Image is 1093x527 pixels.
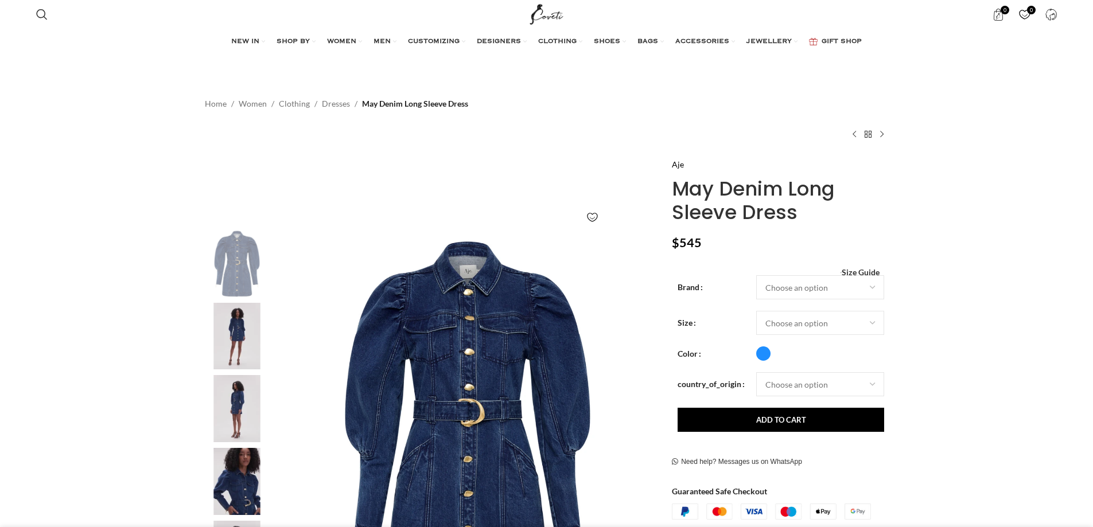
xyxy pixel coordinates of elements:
[672,486,767,496] strong: Guaranteed Safe Checkout
[277,37,310,46] span: SHOP BY
[374,30,396,53] a: MEN
[822,37,862,46] span: GIFT SHOP
[277,30,316,53] a: SHOP BY
[477,30,527,53] a: DESIGNERS
[202,375,272,442] img: May Denim Long Sleeve Dress
[1001,6,1009,14] span: 0
[327,37,356,46] span: WOMEN
[322,97,350,110] a: Dresses
[637,37,658,46] span: BAGS
[408,37,460,46] span: CUSTOMIZING
[30,30,1063,53] div: Main navigation
[672,177,888,224] h1: May Denim Long Sleeve Dress
[279,97,310,110] a: Clothing
[678,317,696,329] label: Size
[672,235,679,250] span: $
[809,30,862,53] a: GIFT SHOP
[231,30,265,53] a: NEW IN
[538,37,577,46] span: CLOTHING
[527,9,566,18] a: Site logo
[746,37,792,46] span: JEWELLERY
[678,348,701,360] label: Color
[847,127,861,141] a: Previous product
[374,37,391,46] span: MEN
[675,37,729,46] span: ACCESSORIES
[637,30,664,53] a: BAGS
[809,38,818,45] img: GiftBag
[672,158,684,171] a: Aje
[538,30,582,53] a: CLOTHING
[675,30,735,53] a: ACCESSORIES
[202,448,272,515] img: Aje clothing
[239,97,267,110] a: Women
[477,37,521,46] span: DESIGNERS
[594,30,626,53] a: SHOES
[678,281,703,294] label: Brand
[746,30,798,53] a: JEWELLERY
[231,37,259,46] span: NEW IN
[672,503,871,520] img: guaranteed-safe-checkout-bordered.j
[875,127,889,141] a: Next product
[205,97,468,110] nav: Breadcrumb
[1027,6,1036,14] span: 0
[678,378,745,391] label: country_of_origin
[672,458,802,467] a: Need help? Messages us on WhatsApp
[1013,3,1036,26] div: My Wishlist
[202,230,272,297] img: Aje Blue Dresses
[202,303,272,370] img: aje
[678,408,884,432] button: Add to cart
[327,30,362,53] a: WOMEN
[1013,3,1036,26] a: 0
[986,3,1010,26] a: 0
[594,37,620,46] span: SHOES
[362,97,468,110] span: May Denim Long Sleeve Dress
[408,30,465,53] a: CUSTOMIZING
[672,235,702,250] bdi: 545
[30,3,53,26] a: Search
[205,97,227,110] a: Home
